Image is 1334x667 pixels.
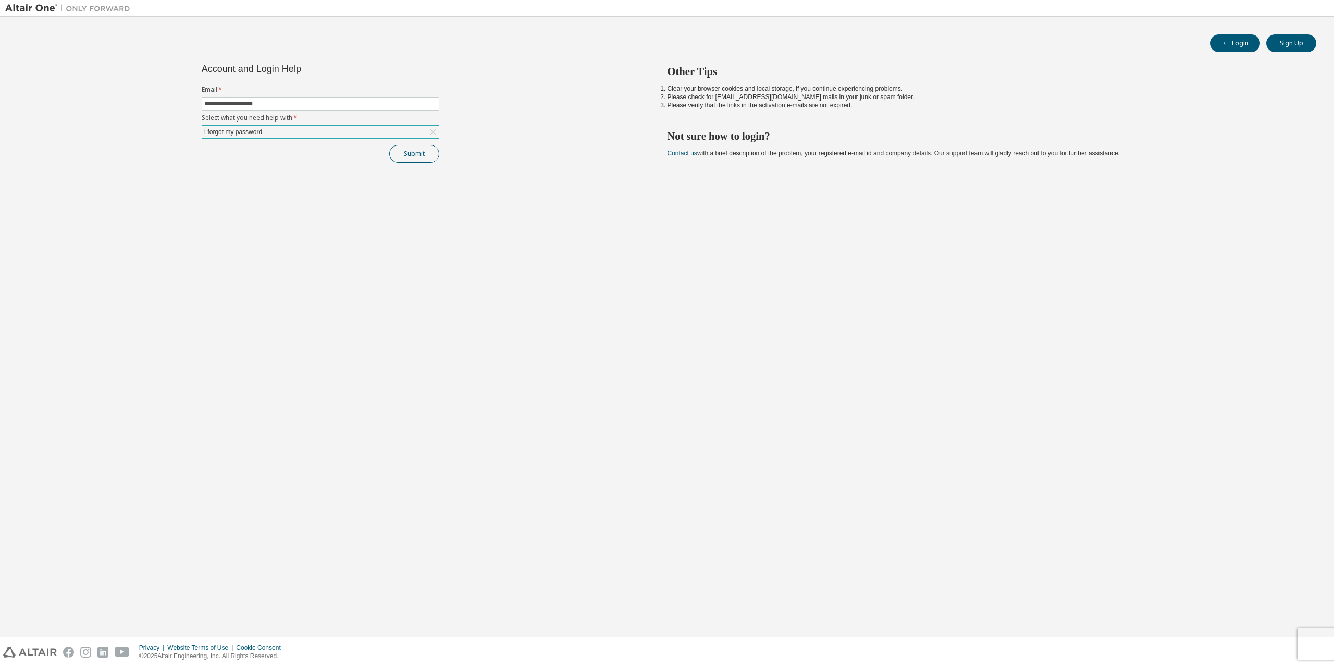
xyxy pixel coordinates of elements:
[668,150,697,157] a: Contact us
[5,3,135,14] img: Altair One
[80,647,91,658] img: instagram.svg
[202,126,439,138] div: I forgot my password
[668,101,1298,110] li: Please verify that the links in the activation e-mails are not expired.
[668,93,1298,101] li: Please check for [EMAIL_ADDRESS][DOMAIN_NAME] mails in your junk or spam folder.
[1210,34,1260,52] button: Login
[115,647,130,658] img: youtube.svg
[202,65,392,73] div: Account and Login Help
[203,126,264,138] div: I forgot my password
[236,644,287,652] div: Cookie Consent
[389,145,439,163] button: Submit
[668,84,1298,93] li: Clear your browser cookies and local storage, if you continue experiencing problems.
[97,647,108,658] img: linkedin.svg
[668,129,1298,143] h2: Not sure how to login?
[63,647,74,658] img: facebook.svg
[202,86,439,94] label: Email
[668,150,1120,157] span: with a brief description of the problem, your registered e-mail id and company details. Our suppo...
[202,114,439,122] label: Select what you need help with
[167,644,236,652] div: Website Terms of Use
[139,652,287,661] p: © 2025 Altair Engineering, Inc. All Rights Reserved.
[139,644,167,652] div: Privacy
[1266,34,1316,52] button: Sign Up
[668,65,1298,78] h2: Other Tips
[3,647,57,658] img: altair_logo.svg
